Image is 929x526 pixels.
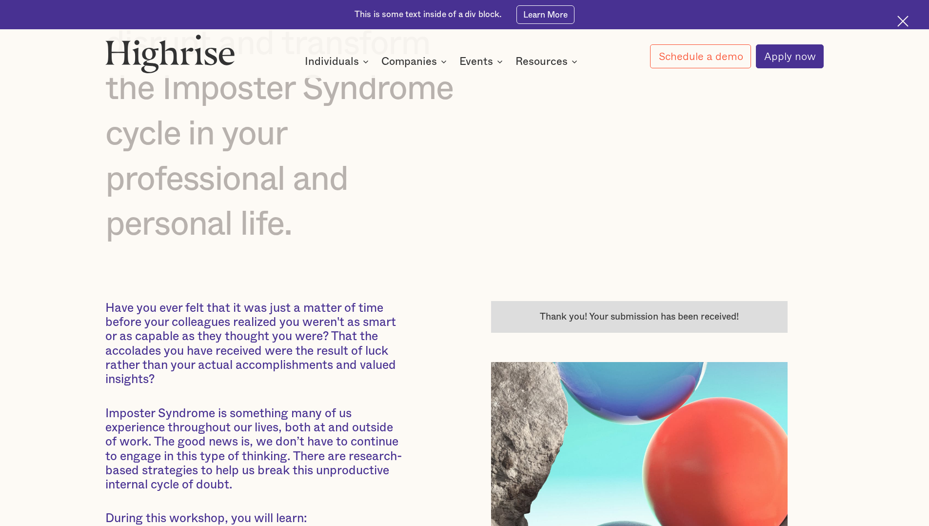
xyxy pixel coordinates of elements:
[381,56,450,67] div: Companies
[105,511,404,526] p: During this workshop, you will learn:
[756,44,824,68] a: Apply now
[459,56,493,67] div: Events
[501,311,777,323] div: Thank you! Your submission has been received!
[305,56,372,67] div: Individuals
[650,44,751,68] a: Schedule a demo
[516,5,574,24] a: Learn More
[355,9,502,20] div: This is some text inside of a div block.
[105,406,404,492] p: Imposter Syndrome is something many of us experience throughout our lives, both at and outside of...
[305,56,359,67] div: Individuals
[105,34,235,73] img: Highrise logo
[381,56,437,67] div: Companies
[897,16,909,27] img: Cross icon
[515,56,568,67] div: Resources
[105,301,404,387] p: Have you ever felt that it was just a matter of time before your colleagues realized you weren't ...
[459,56,506,67] div: Events
[491,301,787,333] div: current-single-event-subscribe-form success
[515,56,580,67] div: Resources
